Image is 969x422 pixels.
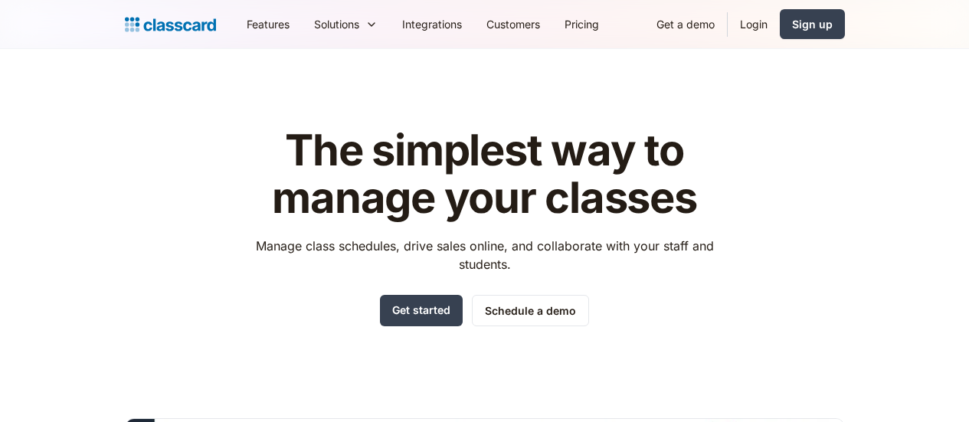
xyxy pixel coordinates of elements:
[380,295,463,326] a: Get started
[302,7,390,41] div: Solutions
[314,16,359,32] div: Solutions
[644,7,727,41] a: Get a demo
[474,7,552,41] a: Customers
[390,7,474,41] a: Integrations
[792,16,833,32] div: Sign up
[728,7,780,41] a: Login
[472,295,589,326] a: Schedule a demo
[125,14,216,35] a: Logo
[241,127,728,221] h1: The simplest way to manage your classes
[241,237,728,273] p: Manage class schedules, drive sales online, and collaborate with your staff and students.
[234,7,302,41] a: Features
[780,9,845,39] a: Sign up
[552,7,611,41] a: Pricing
